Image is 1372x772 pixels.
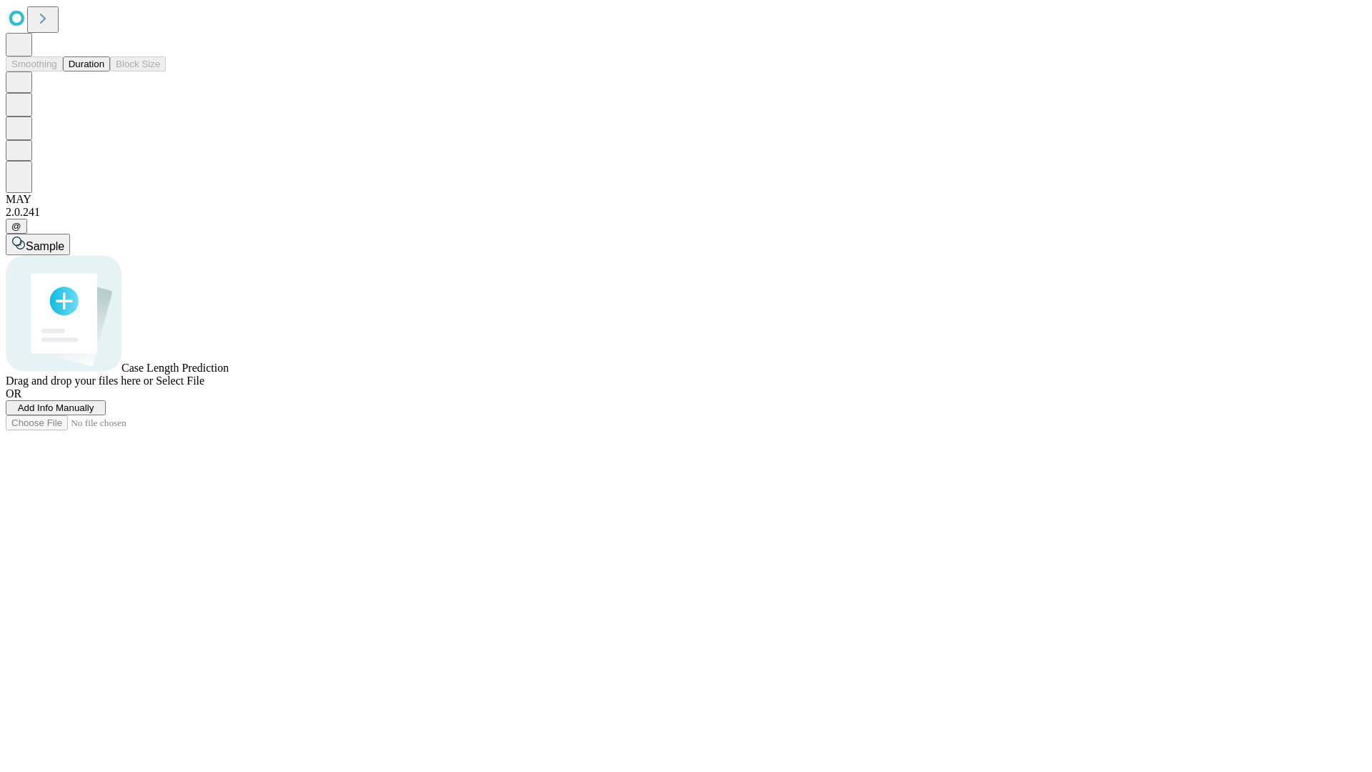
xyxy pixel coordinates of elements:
[156,375,204,387] span: Select File
[6,387,21,400] span: OR
[6,56,63,71] button: Smoothing
[11,221,21,232] span: @
[110,56,166,71] button: Block Size
[6,234,70,255] button: Sample
[6,375,153,387] span: Drag and drop your files here or
[6,193,1366,206] div: MAY
[6,206,1366,219] div: 2.0.241
[63,56,110,71] button: Duration
[18,402,94,413] span: Add Info Manually
[6,400,106,415] button: Add Info Manually
[121,362,229,374] span: Case Length Prediction
[6,219,27,234] button: @
[26,240,64,252] span: Sample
